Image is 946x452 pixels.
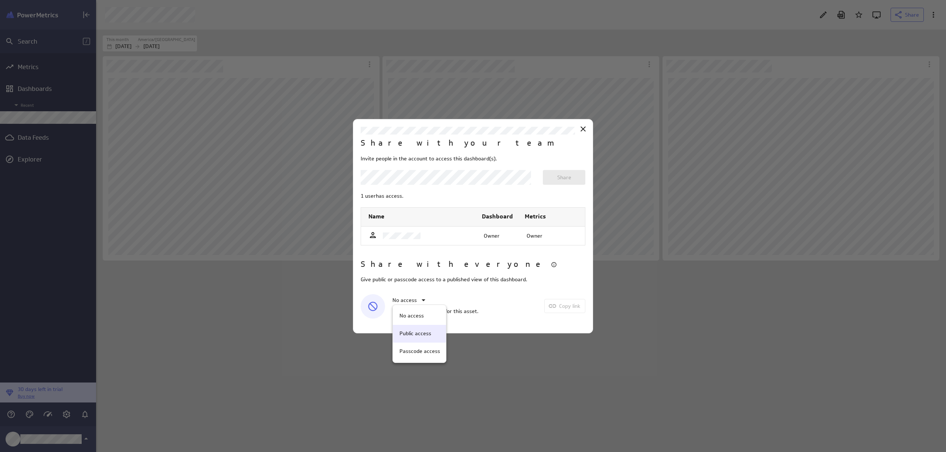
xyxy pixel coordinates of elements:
[393,343,446,360] div: Passcode access
[393,307,446,325] div: No access
[393,325,446,343] div: Public access
[399,347,440,355] p: Passcode access
[399,330,431,337] p: Public access
[399,312,424,320] p: No access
